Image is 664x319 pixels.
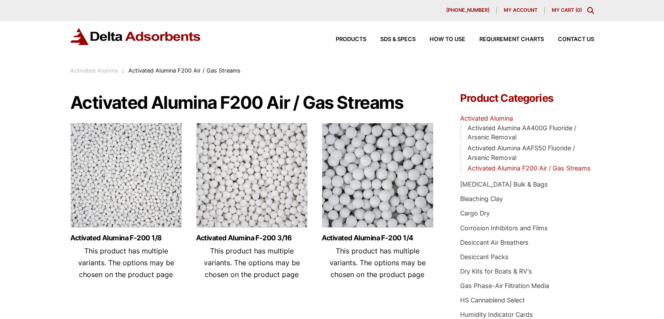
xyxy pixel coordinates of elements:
a: Desiccant Packs [460,253,509,260]
a: Activated Alumina AA400G Fluoride / Arsenic Removal [468,124,576,141]
a: Corrosion Inhibitors and Films [460,224,548,232]
span: How to Use [430,37,465,42]
h1: Activated Alumina F200 Air / Gas Streams [70,93,434,112]
a: SDS & SPECS [366,37,416,42]
a: [MEDICAL_DATA] Bulk & Bags [460,180,548,188]
a: My account [497,7,545,14]
a: Activated Alumina F-200 1/8 [70,234,182,242]
span: This product has multiple variants. The options may be chosen on the product page [330,246,426,279]
a: Activated Alumina F-200 1/4 [322,234,433,242]
a: [PHONE_NUMBER] [439,7,497,14]
img: Delta Adsorbents [70,28,201,45]
a: Bleaching Clay [460,195,503,202]
a: Cargo Dry [460,209,490,217]
a: Contact Us [544,37,594,42]
span: This product has multiple variants. The options may be chosen on the product page [78,246,174,279]
span: [PHONE_NUMBER] [446,8,489,13]
span: SDS & SPECS [380,37,416,42]
h4: Product Categories [460,93,594,104]
a: Activated Alumina [460,114,513,122]
a: HS Cannablend Select [460,296,525,304]
a: Activated Alumina F200 Air / Gas Streams [468,164,591,172]
a: How to Use [416,37,465,42]
a: Activated Alumina [70,67,118,74]
a: Dry Kits for Boats & RV's [460,267,532,275]
span: My account [504,8,537,13]
span: Activated Alumina F200 Air / Gas Streams [128,67,241,74]
span: Products [336,37,366,42]
a: Desiccant Air Breathers [460,239,529,246]
a: Requirement Charts [465,37,544,42]
span: This product has multiple variants. The options may be chosen on the product page [204,246,300,279]
span: Requirement Charts [479,37,544,42]
a: Humidity Indicator Cards [460,311,533,318]
a: Products [322,37,366,42]
a: My Cart (0) [552,7,582,13]
span: 0 [577,7,580,13]
span: : [122,67,124,74]
a: Gas Phase-Air Filtration Media [460,282,549,289]
div: Toggle Modal Content [587,7,594,14]
a: Activated Alumina AAFS50 Fluoride / Arsenic Removal [468,144,575,161]
a: Activated Alumina F-200 3/16 [196,234,308,242]
span: Contact Us [558,37,594,42]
